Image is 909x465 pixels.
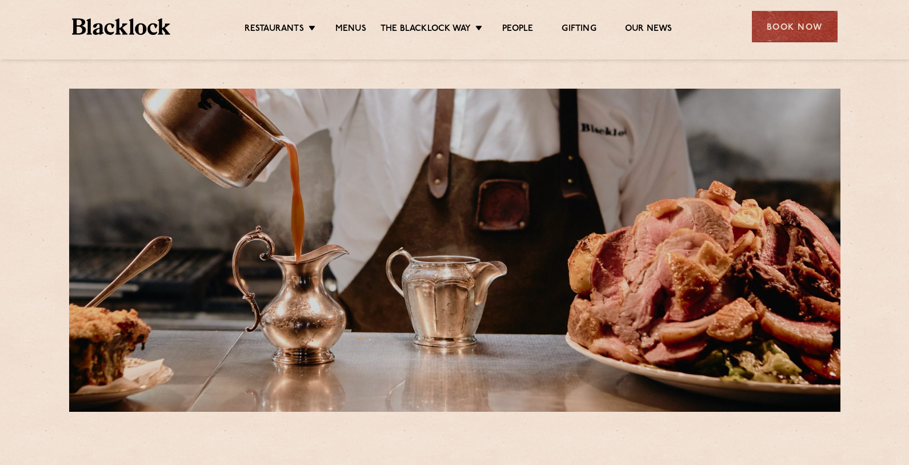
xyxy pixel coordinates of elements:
[562,23,596,36] a: Gifting
[625,23,672,36] a: Our News
[502,23,533,36] a: People
[752,11,838,42] div: Book Now
[381,23,471,36] a: The Blacklock Way
[72,18,171,35] img: BL_Textured_Logo-footer-cropped.svg
[335,23,366,36] a: Menus
[245,23,304,36] a: Restaurants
